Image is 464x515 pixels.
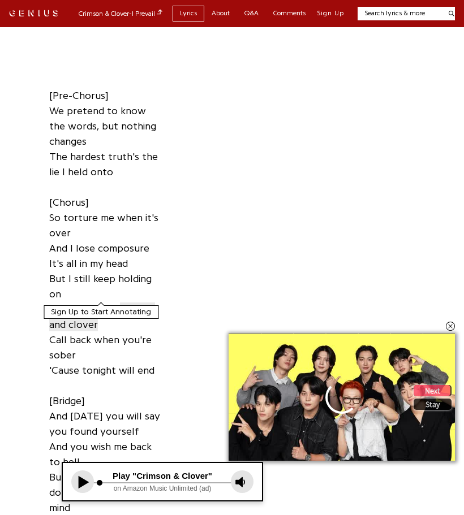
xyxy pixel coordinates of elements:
[44,305,158,319] button: Sign Up to Start Annotating
[358,8,442,18] input: Search lyrics & more
[173,6,204,21] a: Lyrics
[266,6,313,21] a: Comments
[204,6,237,21] a: About
[63,463,262,500] iframe: Tonefuse player
[237,6,266,21] a: Q&A
[79,8,162,19] div: Crimson & Clover - I Prevail
[49,302,155,332] a: crimson and clover
[49,302,155,331] span: crimson and clover
[317,9,344,18] button: Sign Up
